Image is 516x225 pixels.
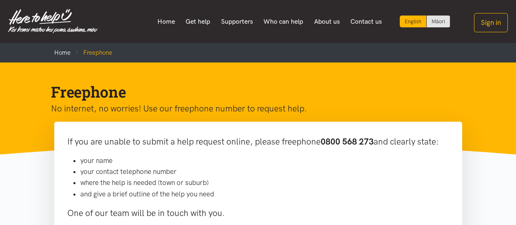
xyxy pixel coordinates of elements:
[54,49,71,56] a: Home
[400,16,427,27] div: Current language
[152,13,180,30] a: Home
[80,177,449,188] li: where the help is needed (town or suburb)
[71,48,112,58] li: Freephone
[80,155,449,166] li: your name
[427,16,450,27] a: Switch to Te Reo Māori
[258,13,309,30] a: Who can help
[180,13,216,30] a: Get help
[309,13,345,30] a: About us
[215,13,258,30] a: Supporters
[474,13,508,32] button: Sign in
[345,13,388,30] a: Contact us
[80,189,449,200] li: and give a brief outline of the help you need
[67,135,449,149] p: If you are unable to submit a help request online, please freephone and clearly state:
[51,102,452,116] p: No internet, no worries! Use our freephone number to request help.
[51,82,452,102] h1: Freephone
[321,136,374,147] b: 0800 568 273
[80,166,449,177] li: your contact telephone number
[8,9,97,33] img: Home
[400,16,450,27] div: Language toggle
[67,206,449,220] p: One of our team will be in touch with you.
